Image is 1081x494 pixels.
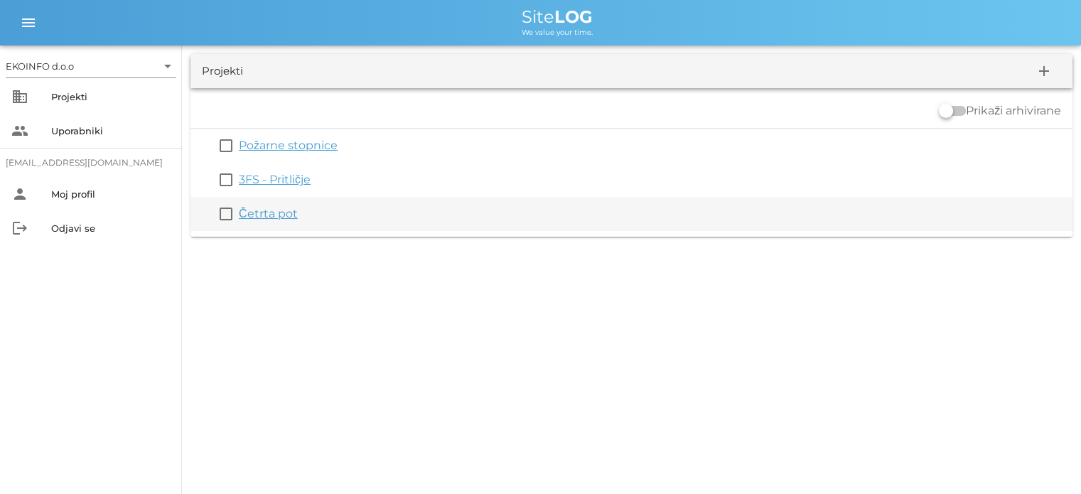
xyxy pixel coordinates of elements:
i: menu [20,14,37,31]
div: Projekti [51,91,171,102]
span: Site [522,6,593,27]
div: Odjavi se [51,222,171,234]
div: EKOINFO d.o.o [6,55,176,77]
button: check_box_outline_blank [217,171,235,188]
div: Moj profil [51,188,171,200]
i: person [11,186,28,203]
div: Pripomoček za klepet [878,340,1081,494]
div: Projekti [202,63,243,80]
i: add [1036,63,1053,80]
a: Požarne stopnice [239,139,338,152]
a: Četrta pot [239,207,298,220]
button: check_box_outline_blank [217,137,235,154]
button: check_box_outline_blank [217,205,235,222]
i: logout [11,220,28,237]
label: Prikaži arhivirane [966,104,1061,118]
i: arrow_drop_down [159,58,176,75]
iframe: Chat Widget [878,340,1081,494]
b: LOG [554,6,593,27]
div: Uporabniki [51,125,171,136]
a: 3FS - Pritličje [239,173,311,186]
div: EKOINFO d.o.o [6,60,74,73]
i: business [11,88,28,105]
span: We value your time. [522,28,593,37]
i: people [11,122,28,139]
